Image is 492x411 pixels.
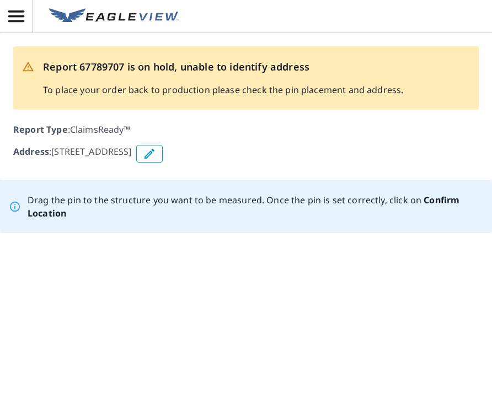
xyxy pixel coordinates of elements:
[13,145,49,158] b: Address
[49,8,179,25] img: EV Logo
[43,60,403,74] p: Report 67789707 is on hold, unable to identify address
[13,123,479,136] p: : ClaimsReady™
[13,123,68,136] b: Report Type
[28,193,483,220] p: Drag the pin to the structure you want to be measured. Once the pin is set correctly, click on
[13,145,132,163] p: : [STREET_ADDRESS]
[43,83,403,96] p: To place your order back to production please check the pin placement and address.
[42,2,186,31] a: EV Logo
